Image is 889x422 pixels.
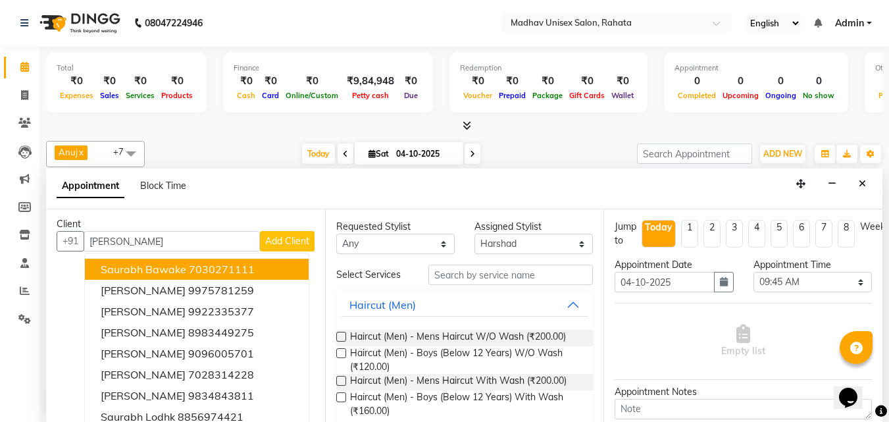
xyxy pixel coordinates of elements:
[615,220,636,248] div: Jump to
[834,369,876,409] iframe: chat widget
[122,74,158,89] div: ₹0
[57,63,196,74] div: Total
[748,220,765,248] li: 4
[349,297,416,313] div: Haircut (Men)
[615,258,733,272] div: Appointment Date
[460,74,495,89] div: ₹0
[615,385,872,399] div: Appointment Notes
[158,74,196,89] div: ₹0
[753,258,872,272] div: Appointment Time
[800,74,838,89] div: 0
[188,326,254,339] ngb-highlight: 8983449275
[34,5,124,41] img: logo
[234,74,259,89] div: ₹0
[838,220,855,248] li: 8
[342,293,588,317] button: Haircut (Men)
[97,91,122,100] span: Sales
[350,330,566,346] span: Haircut (Men) - Mens Haircut W/O Wash (₹200.00)
[101,305,186,318] span: [PERSON_NAME]
[460,63,637,74] div: Redemption
[399,74,422,89] div: ₹0
[57,174,124,198] span: Appointment
[835,16,864,30] span: Admin
[350,390,583,418] span: Haircut (Men) - Boys (Below 12 Years) With Wash (₹160.00)
[101,263,186,276] span: saurabh bawake
[762,91,800,100] span: Ongoing
[401,91,421,100] span: Due
[342,74,399,89] div: ₹9,84,948
[122,91,158,100] span: Services
[188,305,254,318] ngb-highlight: 9922335377
[282,91,342,100] span: Online/Custom
[302,144,335,164] span: Today
[793,220,810,248] li: 6
[188,368,254,381] ngb-highlight: 7028314228
[474,220,593,234] div: Assigned Stylist
[84,231,260,251] input: Search by Name/Mobile/Email/Code
[566,74,608,89] div: ₹0
[719,91,762,100] span: Upcoming
[637,144,752,164] input: Search Appointment
[529,74,566,89] div: ₹0
[101,389,186,402] span: [PERSON_NAME]
[336,220,455,234] div: Requested Stylist
[101,368,186,381] span: [PERSON_NAME]
[350,374,567,390] span: Haircut (Men) - Mens Haircut With Wash (₹200.00)
[57,91,97,100] span: Expenses
[265,235,309,247] span: Add Client
[97,74,122,89] div: ₹0
[101,347,186,360] span: [PERSON_NAME]
[234,91,259,100] span: Cash
[260,231,315,251] button: Add Client
[57,74,97,89] div: ₹0
[365,149,392,159] span: Sat
[645,221,673,234] div: Today
[674,63,838,74] div: Appointment
[815,220,832,248] li: 7
[101,284,186,297] span: [PERSON_NAME]
[726,220,743,248] li: 3
[460,91,495,100] span: Voucher
[721,325,765,358] span: Empty list
[259,74,282,89] div: ₹0
[158,91,196,100] span: Products
[608,74,637,89] div: ₹0
[140,180,186,192] span: Block Time
[57,217,315,231] div: Client
[760,145,805,163] button: ADD NEW
[495,91,529,100] span: Prepaid
[428,265,593,285] input: Search by service name
[282,74,342,89] div: ₹0
[350,346,583,374] span: Haircut (Men) - Boys (Below 12 Years) W/O Wash (₹120.00)
[349,91,392,100] span: Petty cash
[608,91,637,100] span: Wallet
[566,91,608,100] span: Gift Cards
[615,272,714,292] input: yyyy-mm-dd
[78,147,84,157] a: x
[259,91,282,100] span: Card
[495,74,529,89] div: ₹0
[800,91,838,100] span: No show
[145,5,203,41] b: 08047224946
[234,63,422,74] div: Finance
[189,263,255,276] ngb-highlight: 7030271111
[763,149,802,159] span: ADD NEW
[853,174,872,194] button: Close
[188,389,254,402] ngb-highlight: 9834843811
[59,147,78,157] span: Anuj
[101,326,186,339] span: [PERSON_NAME]
[326,268,419,282] div: Select Services
[703,220,721,248] li: 2
[681,220,698,248] li: 1
[719,74,762,89] div: 0
[529,91,566,100] span: Package
[674,74,719,89] div: 0
[188,347,254,360] ngb-highlight: 9096005701
[392,144,458,164] input: 2025-10-04
[188,284,254,297] ngb-highlight: 9975781259
[57,231,84,251] button: +91
[674,91,719,100] span: Completed
[771,220,788,248] li: 5
[113,146,134,157] span: +7
[762,74,800,89] div: 0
